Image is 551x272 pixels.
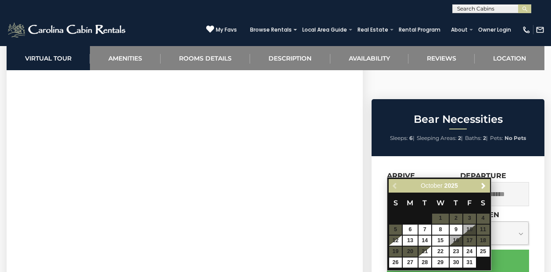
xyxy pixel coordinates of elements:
img: White-1-2.png [7,21,128,39]
span: Saturday [481,199,485,207]
span: Sunday [394,199,398,207]
span: Tuesday [422,199,427,207]
span: Pets: [490,135,503,141]
a: Local Area Guide [298,24,351,36]
a: Rooms Details [161,46,250,70]
a: My Favs [206,25,237,34]
li: | [417,132,463,144]
a: 21 [419,247,431,257]
span: Next [480,182,487,189]
img: mail-regular-white.png [536,25,544,34]
a: 22 [432,247,449,257]
li: | [390,132,415,144]
a: Description [250,46,330,70]
strong: 2 [483,135,486,141]
span: My Favs [216,26,237,34]
a: Location [475,46,544,70]
a: Next [478,180,489,191]
a: Virtual Tour [7,46,90,70]
a: About [447,24,472,36]
h2: Bear Necessities [374,114,542,125]
a: 13 [403,236,418,246]
a: Rental Program [394,24,445,36]
span: Baths: [465,135,482,141]
span: Sleeps: [390,135,408,141]
a: Real Estate [353,24,393,36]
a: 26 [389,258,402,268]
a: 25 [477,247,490,257]
span: Thursday [454,199,458,207]
img: phone-regular-white.png [522,25,531,34]
span: Monday [407,199,413,207]
strong: 2 [458,135,461,141]
a: 15 [432,236,449,246]
strong: No Pets [504,135,526,141]
strong: 6 [409,135,413,141]
a: Reviews [408,46,475,70]
span: Wednesday [437,199,444,207]
span: October [421,182,443,189]
a: 7 [419,225,431,235]
a: 24 [463,247,476,257]
a: 6 [403,225,418,235]
span: Sleeping Areas: [417,135,457,141]
a: Owner Login [474,24,515,36]
a: 8 [432,225,449,235]
a: 12 [389,236,402,246]
a: Browse Rentals [246,24,296,36]
label: Departure [460,172,506,180]
a: 28 [419,258,431,268]
a: 14 [419,236,431,246]
a: 30 [450,258,462,268]
a: 27 [403,258,418,268]
a: Availability [330,46,408,70]
a: 9 [450,225,462,235]
a: 29 [432,258,449,268]
a: 23 [450,247,462,257]
span: Friday [467,199,472,207]
a: 31 [463,258,476,268]
a: Amenities [90,46,161,70]
span: 2025 [444,182,458,189]
li: | [465,132,488,144]
label: Arrive [387,172,415,180]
